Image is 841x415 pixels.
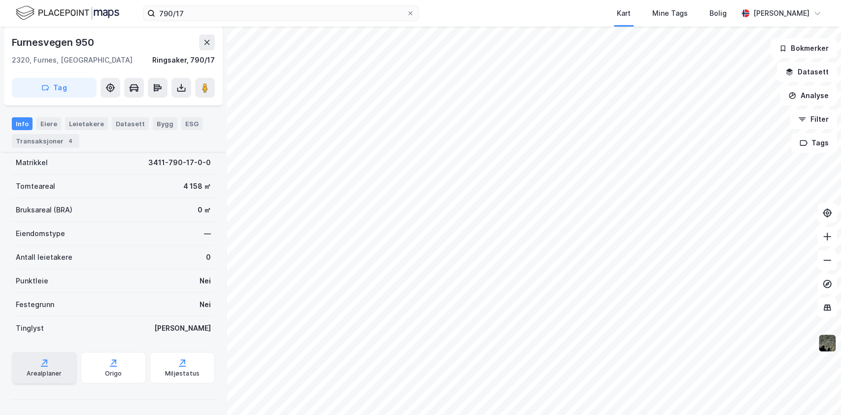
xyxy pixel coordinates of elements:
div: Mine Tags [652,7,688,19]
div: Matrikkel [16,157,48,169]
div: Antall leietakere [16,251,72,263]
div: Tinglyst [16,322,44,334]
div: Leietakere [65,117,108,130]
button: Datasett [777,62,837,82]
div: [PERSON_NAME] [154,322,211,334]
div: Eiendomstype [16,228,65,240]
div: Tomteareal [16,180,55,192]
div: Origo [105,370,122,378]
div: Furnesvegen 950 [12,35,96,50]
div: 4 158 ㎡ [183,180,211,192]
div: 3411-790-17-0-0 [148,157,211,169]
div: Miljøstatus [165,370,200,378]
div: Arealplaner [27,370,62,378]
div: Bruksareal (BRA) [16,204,72,216]
div: Punktleie [16,275,48,287]
input: Søk på adresse, matrikkel, gårdeiere, leietakere eller personer [155,6,406,21]
div: Kart [617,7,631,19]
img: logo.f888ab2527a4732fd821a326f86c7f29.svg [16,4,119,22]
button: Tags [791,133,837,153]
div: 4 [66,136,75,146]
div: Datasett [112,117,149,130]
button: Analyse [780,86,837,105]
button: Bokmerker [771,38,837,58]
div: Festegrunn [16,299,54,311]
div: [PERSON_NAME] [753,7,809,19]
div: Nei [200,299,211,311]
button: Tag [12,78,97,98]
div: Nei [200,275,211,287]
img: 9k= [818,334,837,352]
div: 0 [206,251,211,263]
div: 0 ㎡ [198,204,211,216]
div: Bolig [709,7,727,19]
div: Eiere [36,117,61,130]
button: Filter [790,109,837,129]
iframe: Chat Widget [792,368,841,415]
div: Ringsaker, 790/17 [152,54,215,66]
div: 2320, Furnes, [GEOGRAPHIC_DATA] [12,54,133,66]
div: Info [12,117,33,130]
div: Bygg [153,117,177,130]
div: Kontrollprogram for chat [792,368,841,415]
div: ESG [181,117,202,130]
div: Transaksjoner [12,134,79,148]
div: — [204,228,211,240]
